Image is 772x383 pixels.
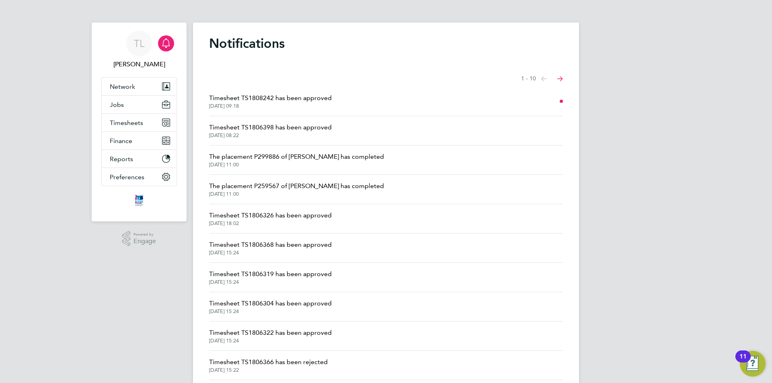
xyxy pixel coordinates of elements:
[209,240,332,256] a: Timesheet TS1806368 has been approved[DATE] 15:24
[209,367,328,373] span: [DATE] 15:22
[521,75,536,83] span: 1 - 10
[209,357,328,367] span: Timesheet TS1806366 has been rejected
[209,240,332,250] span: Timesheet TS1806368 has been approved
[110,83,135,90] span: Network
[209,152,384,168] a: The placement P299886 of [PERSON_NAME] has completed[DATE] 11:00
[209,181,384,197] a: The placement P259567 of [PERSON_NAME] has completed[DATE] 11:00
[209,250,332,256] span: [DATE] 15:24
[209,328,332,338] span: Timesheet TS1806322 has been approved
[521,71,563,87] nav: Select page of notifications list
[101,31,177,69] a: TL[PERSON_NAME]
[133,194,145,207] img: itsconstruction-logo-retina.png
[92,23,187,221] nav: Main navigation
[209,308,332,315] span: [DATE] 15:24
[122,231,156,246] a: Powered byEngage
[209,35,563,51] h1: Notifications
[209,191,384,197] span: [DATE] 11:00
[740,351,766,377] button: Open Resource Center, 11 new notifications
[101,194,177,207] a: Go to home page
[209,299,332,315] a: Timesheet TS1806304 has been approved[DATE] 15:24
[110,137,132,145] span: Finance
[209,211,332,220] span: Timesheet TS1806326 has been approved
[110,119,143,127] span: Timesheets
[133,231,156,238] span: Powered by
[102,168,177,186] button: Preferences
[209,299,332,308] span: Timesheet TS1806304 has been approved
[209,357,328,373] a: Timesheet TS1806366 has been rejected[DATE] 15:22
[209,132,332,139] span: [DATE] 08:22
[209,211,332,227] a: Timesheet TS1806326 has been approved[DATE] 18:02
[209,269,332,285] a: Timesheet TS1806319 has been approved[DATE] 15:24
[102,114,177,131] button: Timesheets
[110,101,124,109] span: Jobs
[209,220,332,227] span: [DATE] 18:02
[739,356,747,367] div: 11
[209,328,332,344] a: Timesheet TS1806322 has been approved[DATE] 15:24
[209,123,332,139] a: Timesheet TS1806398 has been approved[DATE] 08:22
[209,93,332,109] a: Timesheet TS1808242 has been approved[DATE] 09:18
[209,123,332,132] span: Timesheet TS1806398 has been approved
[110,155,133,163] span: Reports
[102,150,177,168] button: Reports
[209,93,332,103] span: Timesheet TS1808242 has been approved
[209,338,332,344] span: [DATE] 15:24
[209,103,332,109] span: [DATE] 09:18
[102,96,177,113] button: Jobs
[102,132,177,150] button: Finance
[209,162,384,168] span: [DATE] 11:00
[209,269,332,279] span: Timesheet TS1806319 has been approved
[133,238,156,245] span: Engage
[110,173,144,181] span: Preferences
[209,152,384,162] span: The placement P299886 of [PERSON_NAME] has completed
[101,59,177,69] span: Tim Lerwill
[134,38,144,49] span: TL
[209,279,332,285] span: [DATE] 15:24
[209,181,384,191] span: The placement P259567 of [PERSON_NAME] has completed
[102,78,177,95] button: Network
